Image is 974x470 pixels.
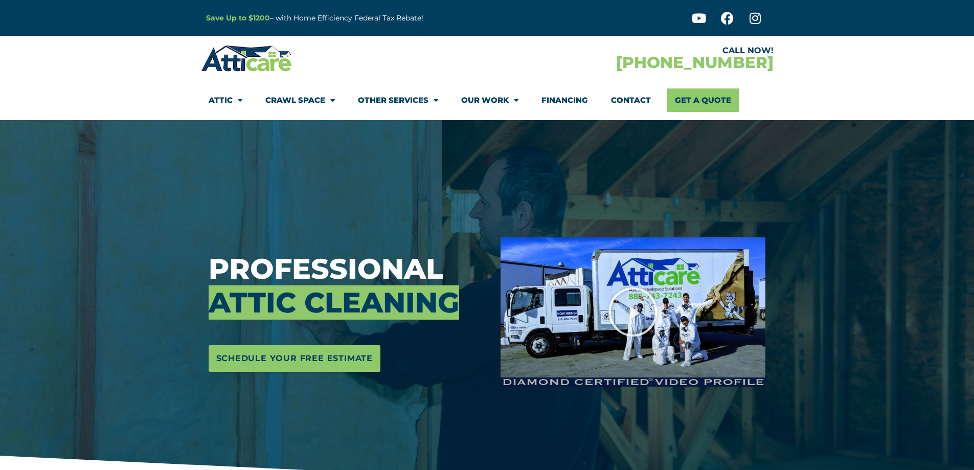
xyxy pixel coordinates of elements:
[611,88,651,112] a: Contact
[209,345,381,372] a: Schedule Your Free Estimate
[209,88,242,112] a: Attic
[209,88,766,112] nav: Menu
[541,88,588,112] a: Financing
[358,88,438,112] a: Other Services
[206,13,270,23] a: Save Up to $1200
[206,12,537,24] p: – with Home Efficiency Federal Tax Rebate!
[265,88,335,112] a: Crawl Space
[461,88,518,112] a: Our Work
[487,47,774,55] div: CALL NOW!
[209,252,486,320] h3: Professional
[667,88,739,112] a: Get A Quote
[209,285,459,320] span: Attic Cleaning
[216,350,373,367] span: Schedule Your Free Estimate
[607,286,659,338] div: Play Video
